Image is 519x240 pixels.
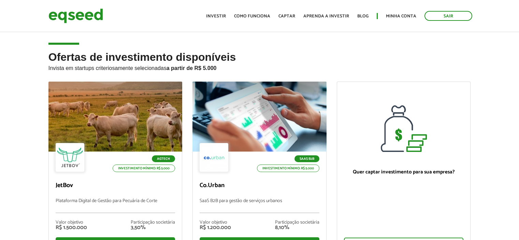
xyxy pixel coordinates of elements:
div: 8,10% [275,225,319,230]
p: Investimento mínimo: R$ 5.000 [257,165,319,172]
img: EqSeed [48,7,103,25]
p: SaaS B2B para gestão de serviços urbanos [200,198,319,213]
a: Aprenda a investir [303,14,349,18]
p: SaaS B2B [294,155,319,162]
a: Captar [278,14,295,18]
div: Participação societária [131,220,175,225]
div: R$ 1.500.000 [56,225,87,230]
h2: Ofertas de investimento disponíveis [48,51,471,82]
p: Agtech [152,155,175,162]
div: Valor objetivo [200,220,231,225]
p: Plataforma Digital de Gestão para Pecuária de Corte [56,198,175,213]
p: Co.Urban [200,182,319,189]
a: Blog [357,14,369,18]
a: Como funciona [234,14,270,18]
div: Valor objetivo [56,220,87,225]
a: Sair [424,11,472,21]
p: Invista em startups criteriosamente selecionadas [48,63,471,71]
strong: a partir de R$ 5.000 [167,65,217,71]
p: Quer captar investimento para sua empresa? [344,169,464,175]
a: Minha conta [386,14,416,18]
p: JetBov [56,182,175,189]
p: Investimento mínimo: R$ 5.000 [113,165,175,172]
a: Investir [206,14,226,18]
div: 3,50% [131,225,175,230]
div: R$ 1.200.000 [200,225,231,230]
div: Participação societária [275,220,319,225]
